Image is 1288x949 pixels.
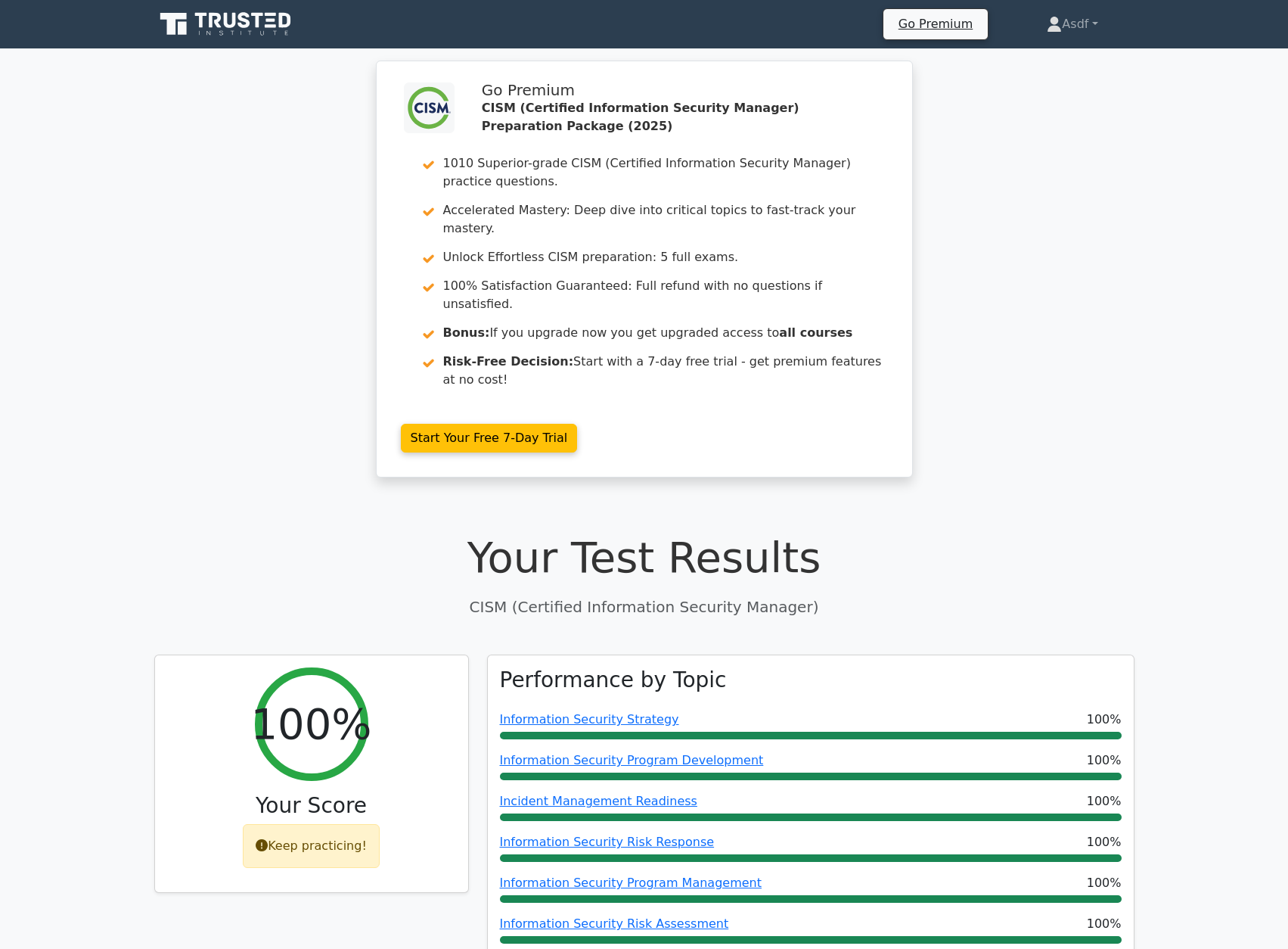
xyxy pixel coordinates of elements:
div: Keep practicing! [243,824,380,868]
a: Information Security Strategy [500,712,679,727]
a: Start Your Free 7-Day Trial [401,424,578,453]
a: Information Security Program Management [500,876,762,890]
a: Information Security Risk Response [500,835,715,849]
a: Incident Management Readiness [500,794,697,808]
a: Go Premium [889,14,982,34]
h2: 100% [250,699,371,749]
span: 100% [1087,874,1122,892]
a: Information Security Program Development [500,753,764,767]
span: 100% [1087,833,1122,851]
p: CISM (Certified Information Security Manager) [154,596,1134,618]
span: 100% [1087,711,1122,729]
h1: Your Test Results [154,532,1134,583]
a: Asdf [1010,9,1134,39]
h3: Your Score [167,793,456,819]
span: 100% [1087,751,1122,770]
a: Information Security Risk Assessment [500,916,729,931]
span: 100% [1087,792,1122,811]
span: 100% [1087,915,1122,933]
h3: Performance by Topic [500,667,727,693]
